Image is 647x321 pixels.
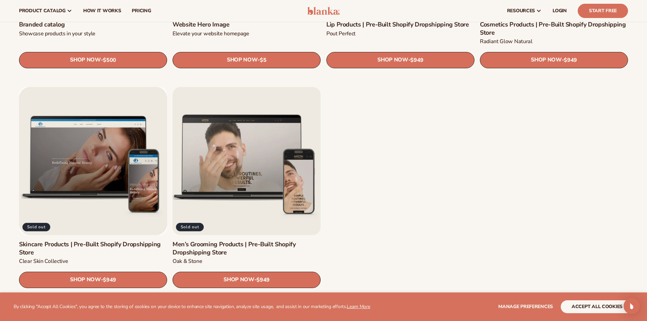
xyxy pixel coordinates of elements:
span: SHOP NOW [70,277,101,283]
a: Start Free [578,4,628,18]
span: SHOP NOW [377,57,408,63]
a: SHOP NOW- $500 [19,52,167,68]
a: Learn More [347,303,370,310]
div: Open Intercom Messenger [624,298,640,314]
button: accept all cookies [561,300,633,313]
span: SHOP NOW [227,57,257,63]
a: Branded catalog [19,21,167,29]
a: SHOP NOW- $949 [326,52,474,68]
a: Men’s Grooming Products | Pre-Built Shopify Dropshipping Store [173,241,321,257]
span: $949 [257,277,270,283]
span: pricing [132,8,151,14]
a: Lip Products | Pre-Built Shopify Dropshipping Store [326,21,474,29]
a: SHOP NOW- $5 [173,52,321,68]
span: product catalog [19,8,66,14]
span: SHOP NOW [531,57,561,63]
span: $949 [564,57,577,63]
a: SHOP NOW- $949 [19,272,167,288]
a: SHOP NOW- $949 [173,272,321,288]
span: $500 [103,57,116,63]
span: $949 [410,57,424,63]
span: SHOP NOW [70,57,101,63]
span: resources [507,8,535,14]
button: Manage preferences [498,300,553,313]
a: Website Hero Image [173,21,321,29]
a: SHOP NOW- $949 [480,52,628,68]
span: Manage preferences [498,303,553,310]
span: $949 [103,277,116,283]
span: SHOP NOW [223,277,254,283]
span: $5 [260,57,266,63]
span: LOGIN [553,8,567,14]
p: By clicking "Accept All Cookies", you agree to the storing of cookies on your device to enhance s... [14,304,370,310]
a: Skincare Products | Pre-Built Shopify Dropshipping Store [19,241,167,257]
a: Cosmetics Products | Pre-Built Shopify Dropshipping Store [480,21,628,37]
img: logo [307,7,340,15]
span: How It Works [83,8,121,14]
